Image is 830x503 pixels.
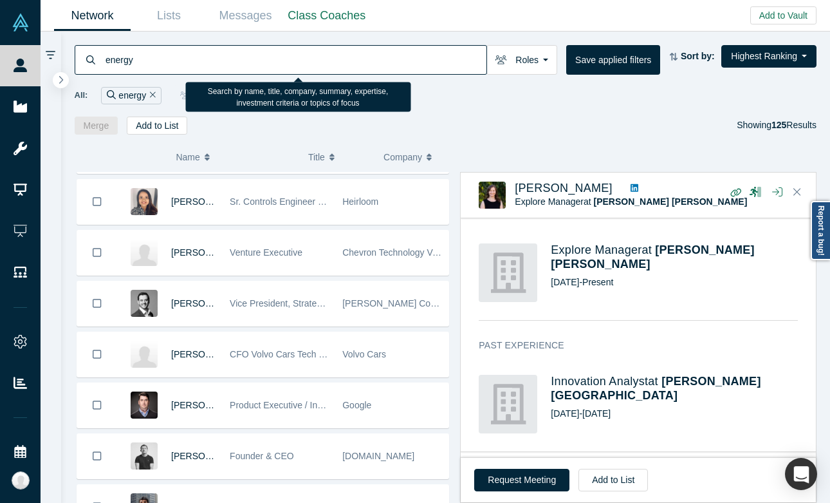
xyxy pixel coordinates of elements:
span: Founder & CEO [230,451,294,461]
div: energy [101,87,161,104]
input: Search by name, title, company, summary, expertise, investment criteria or topics of focus [104,44,486,75]
h4: Innovation Analyst at [551,375,798,403]
button: Bookmark [77,281,117,326]
button: Request Meeting [474,469,569,491]
button: Save applied filters [566,45,660,75]
img: David Kaufman's Profile Image [131,392,158,419]
div: Showing [737,117,816,135]
button: Add to Vault [750,6,816,24]
a: Network [54,1,131,31]
img: Riddhi Padariya's Profile Image [131,188,158,215]
span: Name [176,144,199,171]
h4: Explore Manager at [551,243,798,271]
strong: 125 [771,120,786,130]
strong: Sort by: [681,51,715,61]
a: Lists [131,1,207,31]
span: Sr. Controls Engineer at [GEOGRAPHIC_DATA], Sr. Advanced Automation Engineer at Tesla [230,196,599,207]
button: Add to List [578,469,648,491]
a: [PERSON_NAME] [PERSON_NAME] [551,243,755,270]
a: [PERSON_NAME] [515,182,613,195]
button: Bookmark [77,180,117,224]
span: [PERSON_NAME] Controls [342,298,452,308]
img: Mithuran Gajendran's Profile Image [131,341,158,368]
img: Fletcher Building's Logo [479,375,537,433]
a: [PERSON_NAME] [171,400,245,410]
span: Results [771,120,816,130]
span: Chevron Technology Ventures [342,247,463,258]
button: Close [788,182,807,203]
button: Title [308,144,370,171]
button: Roles [486,45,557,75]
a: [PERSON_NAME] [171,451,245,461]
a: [PERSON_NAME] [171,247,245,258]
button: Name [176,144,295,171]
h3: Past Experience [479,339,780,352]
button: Add to List [127,117,187,135]
button: Highest Ranking [721,45,816,68]
a: Class Coaches [284,1,370,31]
a: Messages [207,1,284,31]
button: Merge [75,117,118,135]
span: [DOMAIN_NAME] [342,451,414,461]
a: [PERSON_NAME] [171,196,245,207]
img: Lynsey Vinikoff's Profile Image [131,239,158,266]
img: Dima Maslennikov's Profile Image [131,442,158,470]
span: CFO Volvo Cars Tech Fund [230,349,339,359]
a: Report a bug! [811,201,830,260]
span: Venture Executive [230,247,302,258]
div: Corporate Innovator [198,87,302,104]
img: Alchemist Vault Logo [12,14,30,32]
img: Katinka Harsányi's Account [12,471,30,489]
img: Lauren Smith's Profile Image [479,182,506,209]
button: Bookmark [77,332,117,377]
button: Company [383,144,445,171]
span: Heirloom [342,196,378,207]
button: Bookmark [77,434,117,479]
span: Product Executive / Investor / Advisor [230,400,379,410]
span: Vice President, Strategy and Business Development (M&A) [230,298,466,308]
div: [DATE] - [DATE] [551,407,798,421]
span: Volvo Cars [342,349,386,359]
a: [PERSON_NAME] [PERSON_NAME] [594,196,748,207]
span: Google [342,400,371,410]
div: [DATE] - Present [551,276,798,289]
a: [PERSON_NAME][GEOGRAPHIC_DATA] [551,375,761,402]
img: Tanay Bhatia's Profile Image [131,290,158,317]
button: Bookmark [77,231,117,275]
button: Remove Filter [146,88,156,103]
span: All: [75,89,88,102]
span: Explore Manager at [515,196,747,207]
button: Bookmark [77,383,117,428]
button: Remove Filter [287,88,297,103]
img: Mott MacDonald's Logo [479,243,537,302]
span: Title [308,144,325,171]
a: [PERSON_NAME] [171,298,245,308]
a: [PERSON_NAME] [171,349,245,359]
span: Company [383,144,422,171]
